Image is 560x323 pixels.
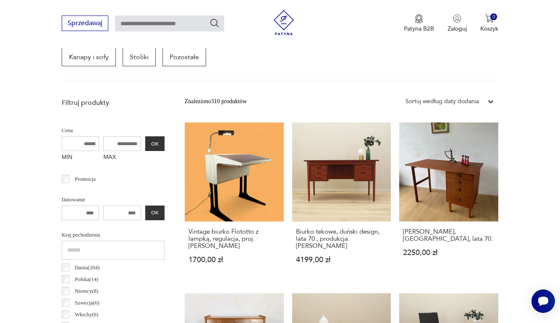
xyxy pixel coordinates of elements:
[75,175,96,184] p: Promocja
[103,151,141,164] label: MAX
[271,10,296,35] img: Patyna - sklep z meblami i dekoracjami vintage
[75,310,98,319] p: Włochy ( 6 )
[123,48,156,66] a: Stoliki
[447,14,467,33] button: Zaloguj
[75,298,99,307] p: Szwecja ( 6 )
[415,14,423,23] img: Ikona medalu
[406,97,479,106] div: Sortuj według daty dodania
[404,14,434,33] button: Patyna B2B
[62,126,165,135] p: Cena
[404,25,434,33] p: Patyna B2B
[292,122,391,280] a: Biurko tekowe, duński design, lata 70., produkcja: DaniaBiurko tekowe, duński design, lata 70., p...
[75,263,99,272] p: Dania ( 204 )
[62,195,165,204] p: Datowanie
[447,25,467,33] p: Zaloguj
[404,14,434,33] a: Ikona medaluPatyna B2B
[490,13,497,21] div: 0
[480,25,498,33] p: Koszyk
[188,228,280,250] h3: Vintage biurko Flototto z lampką, regulacja, proj. [PERSON_NAME]
[62,151,99,164] label: MIN
[62,98,165,107] p: Filtruj produkty
[62,16,108,31] button: Sprzedawaj
[531,289,555,313] iframe: Smartsupp widget button
[188,256,280,263] p: 1700,00 zł
[145,206,165,220] button: OK
[162,48,206,66] a: Pozostałe
[296,256,387,263] p: 4199,00 zł
[399,122,498,280] a: Biurko, Skandynawia, lata 70.[PERSON_NAME], [GEOGRAPHIC_DATA], lata 70.2250,00 zł
[485,14,494,23] img: Ikona koszyka
[403,228,495,242] h3: [PERSON_NAME], [GEOGRAPHIC_DATA], lata 70.
[480,14,498,33] button: 0Koszyk
[62,48,116,66] a: Kanapy i sofy
[62,21,108,27] a: Sprzedawaj
[453,14,461,23] img: Ikonka użytkownika
[145,136,165,151] button: OK
[185,122,284,280] a: Vintage biurko Flototto z lampką, regulacja, proj. Luigi ColaniVintage biurko Flototto z lampką, ...
[403,249,495,256] p: 2250,00 zł
[75,287,98,296] p: Niemcy ( 8 )
[62,230,165,240] p: Kraj pochodzenia
[185,97,247,106] div: Znaleziono 310 produktów
[296,228,387,250] h3: Biurko tekowe, duński design, lata 70., produkcja: [PERSON_NAME]
[75,275,98,284] p: Polska ( 14 )
[209,18,220,28] button: Szukaj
